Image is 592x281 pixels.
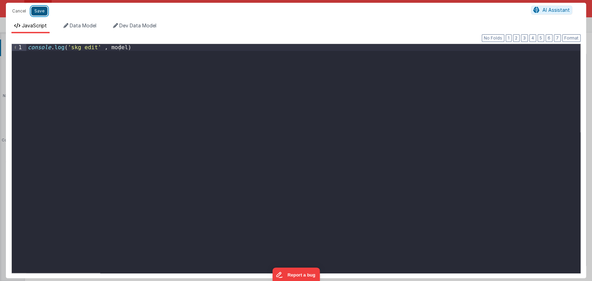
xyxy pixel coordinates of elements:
button: AI Assistant [531,6,572,15]
div: 1 [12,44,26,51]
button: Save [31,7,48,16]
button: 4 [529,34,536,42]
button: 7 [554,34,561,42]
span: Dev Data Model [119,23,156,28]
button: Cancel [9,6,29,16]
button: 5 [538,34,544,42]
span: JavaScript [22,23,47,28]
button: No Folds [482,34,504,42]
button: 6 [546,34,552,42]
button: 3 [521,34,528,42]
span: Data Model [70,23,96,28]
button: Format [562,34,581,42]
button: 2 [513,34,520,42]
span: AI Assistant [542,7,570,13]
button: 1 [506,34,512,42]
